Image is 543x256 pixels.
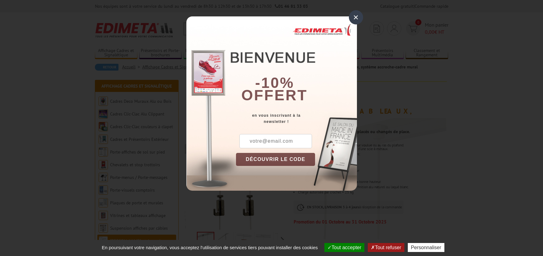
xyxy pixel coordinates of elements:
[368,243,404,252] button: Tout refuser
[236,112,357,125] div: en vous inscrivant à la newsletter !
[324,243,364,252] button: Tout accepter
[241,87,308,103] font: offert
[408,243,444,252] button: Personnaliser (fenêtre modale)
[236,153,315,166] button: DÉCOUVRIR LE CODE
[239,134,312,148] input: votre@email.com
[99,245,321,250] span: En poursuivant votre navigation, vous acceptez l'utilisation de services tiers pouvant installer ...
[255,75,294,91] b: -10%
[349,10,363,24] div: ×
